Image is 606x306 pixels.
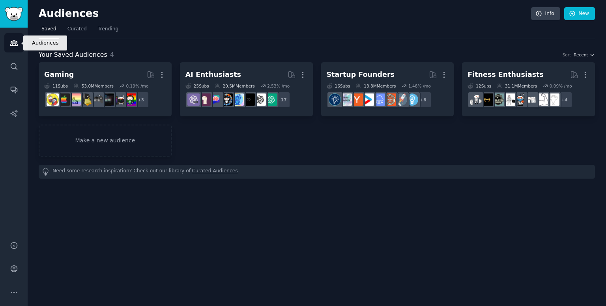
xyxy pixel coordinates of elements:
div: AI Enthusiasts [185,70,241,80]
img: pcgaming [113,93,125,106]
img: macgaming [58,93,70,106]
a: Gaming11Subs53.0MMembers0.19% /mo+3gamingpcgamingGamingLeaksAndRumoursIndieGaminglinux_gamingCozy... [39,62,172,116]
a: Info [531,7,560,21]
a: Make a new audience [39,125,172,157]
span: Trending [98,26,118,33]
img: GummySearch logo [5,7,23,21]
a: Saved [39,23,59,39]
div: + 4 [556,91,572,108]
span: Curated [67,26,87,33]
img: strength_training [536,93,548,106]
img: Entrepreneur [406,93,418,106]
a: Fitness Enthusiasts12Subs31.1MMembers0.09% /mo+4Fitnessstrength_trainingloseitHealthGYMGymMotivat... [462,62,595,116]
img: ArtificialInteligence [243,93,255,106]
img: ChatGPTPromptGenius [209,93,222,106]
img: Entrepreneurship [329,93,341,106]
img: aiArt [221,93,233,106]
a: Trending [95,23,121,39]
div: 0.09 % /mo [550,83,572,89]
span: Saved [41,26,56,33]
div: Need some research inspiration? Check out our library of [39,165,595,179]
img: loseit [525,93,537,106]
a: Curated Audiences [192,168,238,176]
img: artificial [232,93,244,106]
div: 2.53 % /mo [267,83,290,89]
img: SaaS [373,93,385,106]
img: OpenAI [254,93,266,106]
img: gaming [124,93,136,106]
img: ChatGPTPro [187,93,200,106]
a: AI Enthusiasts25Subs20.5MMembers2.53% /mo+17ChatGPTOpenAIArtificialInteligenceartificialaiArtChat... [180,62,313,116]
img: startups [395,93,407,106]
div: 25 Sub s [185,83,209,89]
div: Startup Founders [327,70,395,80]
img: linux_gaming [80,93,92,106]
img: workout [481,93,493,106]
span: 4 [110,51,114,58]
img: GymMotivation [492,93,504,106]
div: Gaming [44,70,74,80]
div: 53.0M Members [73,83,114,89]
img: CozyGamers [69,93,81,106]
a: New [564,7,595,21]
img: LocalLLaMA [198,93,211,106]
img: Health [514,93,526,106]
h2: Audiences [39,7,531,20]
a: Startup Founders16Subs13.8MMembers1.48% /mo+8EntrepreneurstartupsEntrepreneurRideAlongSaaSstartup... [321,62,454,116]
a: Curated [65,23,90,39]
div: 12 Sub s [468,83,491,89]
img: GamingLeaksAndRumours [102,93,114,106]
div: 16 Sub s [327,83,350,89]
div: 20.5M Members [215,83,255,89]
div: + 8 [415,91,432,108]
img: ycombinator [351,93,363,106]
div: + 3 [133,91,149,108]
img: startup [362,93,374,106]
img: GamerPals [47,93,59,106]
img: indiehackers [340,93,352,106]
img: GYM [503,93,515,106]
div: + 17 [274,91,290,108]
span: Your Saved Audiences [39,50,107,60]
div: Fitness Enthusiasts [468,70,544,80]
button: Recent [574,52,595,58]
img: IndieGaming [91,93,103,106]
img: ChatGPT [265,93,277,106]
div: 13.8M Members [355,83,396,89]
span: Recent [574,52,588,58]
div: 0.19 % /mo [126,83,148,89]
div: Sort [563,52,571,58]
div: 11 Sub s [44,83,68,89]
img: weightroom [470,93,482,106]
img: EntrepreneurRideAlong [384,93,396,106]
div: 1.48 % /mo [408,83,431,89]
div: 31.1M Members [497,83,537,89]
img: Fitness [547,93,559,106]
